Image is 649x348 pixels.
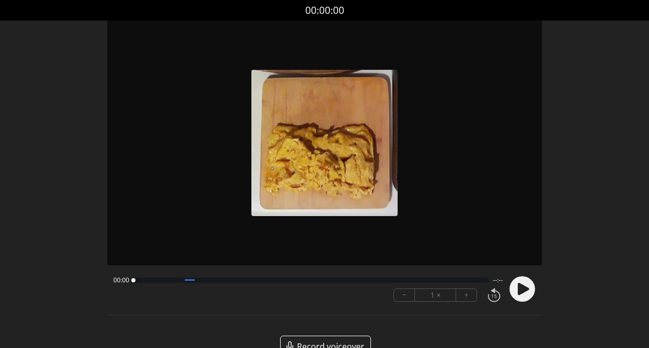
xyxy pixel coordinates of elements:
[251,70,398,216] img: Poster Image
[415,289,456,301] div: 1 ×
[394,289,415,301] button: −
[113,276,129,284] span: 00:00
[493,276,503,284] span: --:--
[456,289,477,301] button: +
[305,3,344,18] a: 00:00:00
